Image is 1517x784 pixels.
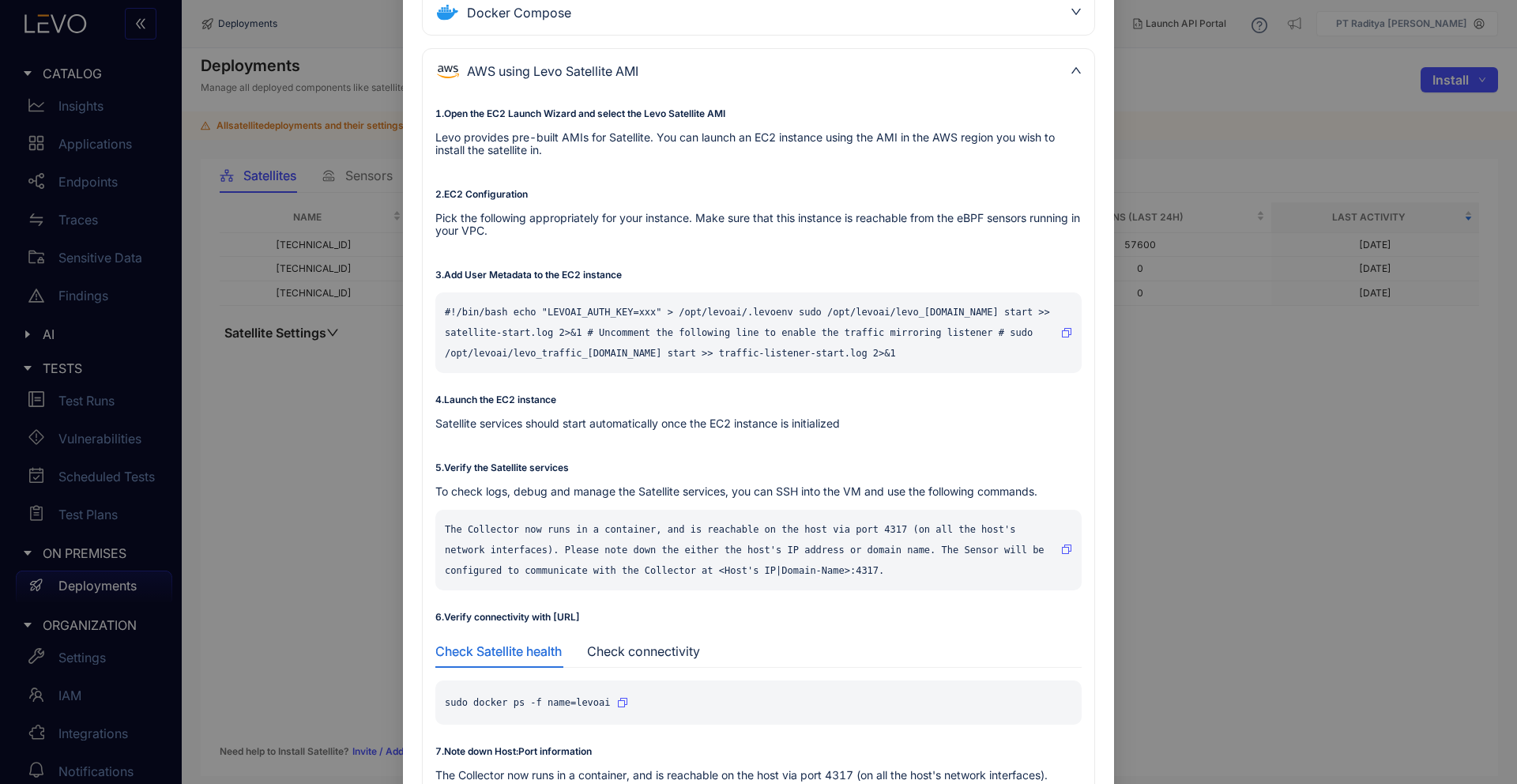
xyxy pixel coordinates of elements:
[435,485,1082,498] p: To check logs, debug and manage the Satellite services, you can SSH into the VM and use the follo...
[435,460,1082,476] p: 5 . Verify the Satellite services
[435,644,562,658] div: Check Satellite health
[1071,65,1082,76] span: down
[1071,6,1082,17] span: down
[445,519,1055,581] p: The Collector now runs in a container, and is reachable on the host via port 4317 (on all the hos...
[435,106,1082,122] p: 1 . Open the EC2 Launch Wizard and select the Levo Satellite AMI
[435,769,1082,782] p: The Collector now runs in a container, and is reachable on the host via port 4317 (on all the hos...
[435,58,1063,84] div: AWS using Levo Satellite AMI
[445,302,1055,364] p: #!/bin/bash echo "LEVOAI_AUTH_KEY=xxx" > /opt/levoai/.levoenv sudo /opt/levoai/levo_[DOMAIN_NAME]...
[435,609,1082,625] p: 6 . Verify connectivity with [URL]
[435,417,1082,430] p: Satellite services should start automatically once the EC2 instance is initialized
[435,392,1082,408] p: 4 . Launch the EC2 instance
[445,692,611,713] p: sudo docker ps -f name=levoai
[435,212,1082,237] p: Pick the following appropriately for your instance. Make sure that this instance is reachable fro...
[435,131,1082,156] p: Levo provides pre-built AMIs for Satellite. You can launch an EC2 instance using the AMI in the A...
[587,644,700,658] div: Check connectivity
[435,744,1082,759] p: 7 . Note down Host:Port information
[435,267,1082,283] p: 3 . Add User Metadata to the EC2 instance
[435,187,1082,202] p: 2 . EC2 Configuration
